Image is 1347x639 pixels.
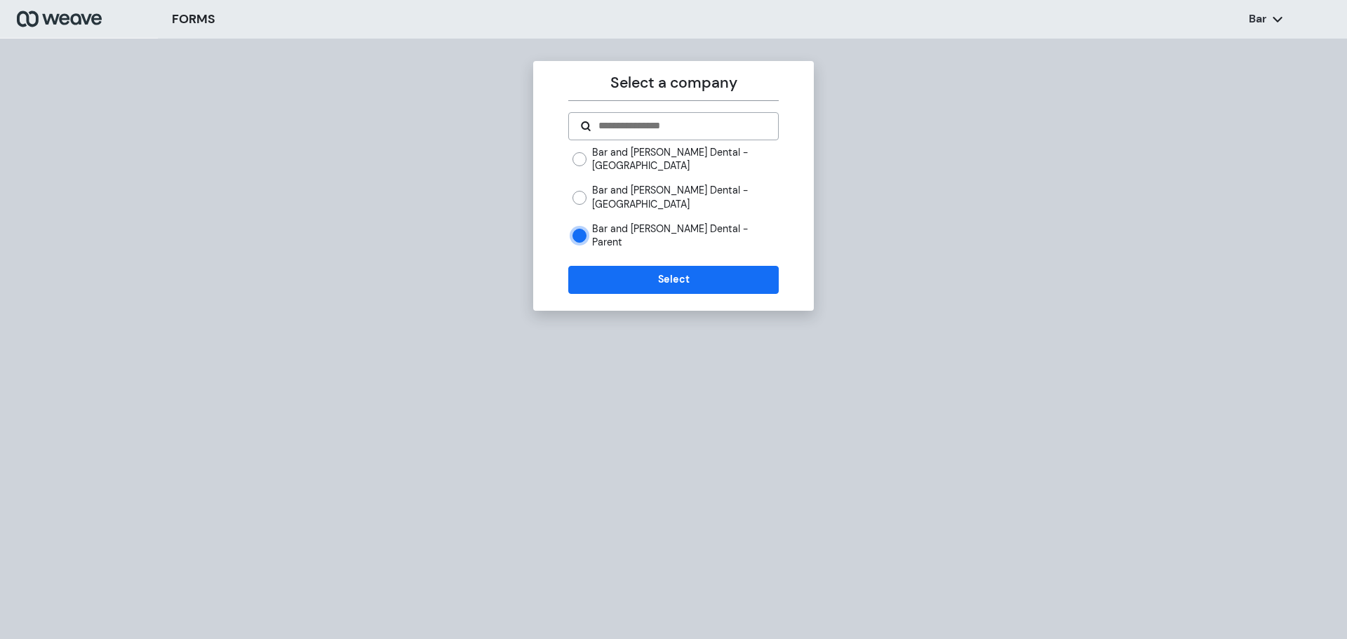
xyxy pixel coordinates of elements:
[568,266,778,294] button: Select
[597,119,766,134] input: Search
[1249,11,1266,27] p: Bar
[592,222,778,249] label: Bar and [PERSON_NAME] Dental - Parent
[592,146,778,173] label: Bar and [PERSON_NAME] Dental - [GEOGRAPHIC_DATA]
[592,184,778,210] label: Bar and [PERSON_NAME] Dental - [GEOGRAPHIC_DATA]
[568,72,778,95] p: Select a company
[172,10,215,29] h3: FORMS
